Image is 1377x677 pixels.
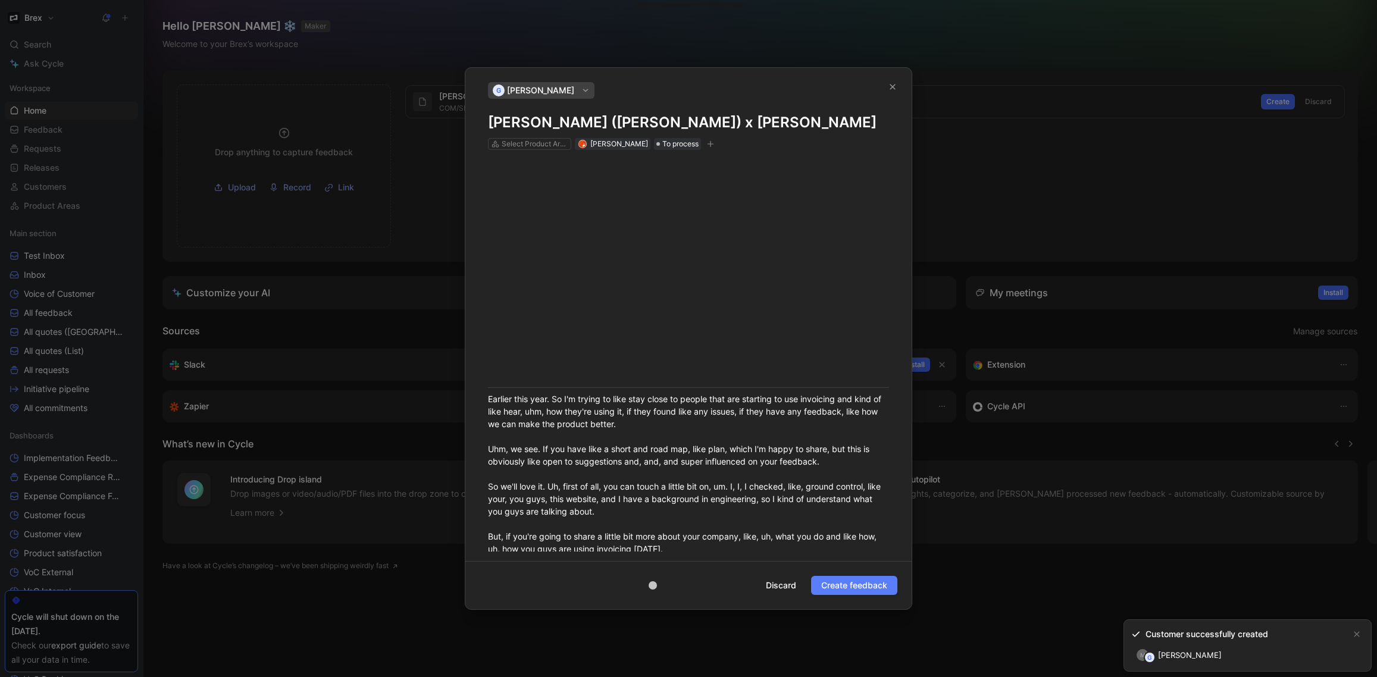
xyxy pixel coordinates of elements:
span: Discard [766,578,796,593]
button: Feedback autopilot [638,578,751,593]
div: Select Product Areas [502,138,568,150]
div: G [1145,653,1154,662]
span: Create feedback [821,578,887,593]
button: mG[PERSON_NAME] [1131,646,1227,664]
div: G [493,84,505,96]
span: [PERSON_NAME] [507,83,574,98]
div: m [1137,649,1148,661]
span: [PERSON_NAME] [590,139,648,148]
span: To process [662,138,699,150]
span: Feedback autopilot [663,578,738,593]
button: G[PERSON_NAME] [488,82,594,99]
button: Create feedback [811,576,897,595]
button: Discard [756,576,806,595]
div: Customer successfully created [1146,627,1268,641]
img: avatar [579,140,586,147]
div: To process [654,138,701,150]
h1: [PERSON_NAME] ([PERSON_NAME]) x [PERSON_NAME] [488,113,889,132]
